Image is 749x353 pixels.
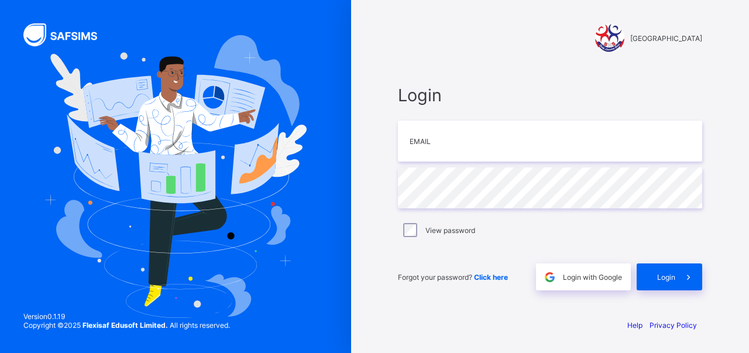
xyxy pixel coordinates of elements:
span: Version 0.1.19 [23,312,230,321]
a: Privacy Policy [650,321,697,330]
a: Help [627,321,643,330]
span: Copyright © 2025 All rights reserved. [23,321,230,330]
span: Login [657,273,675,282]
span: Login [398,85,702,105]
label: View password [425,226,475,235]
img: google.396cfc9801f0270233282035f929180a.svg [543,270,556,284]
img: SAFSIMS Logo [23,23,111,46]
span: [GEOGRAPHIC_DATA] [630,34,702,43]
span: Login with Google [563,273,622,282]
strong: Flexisaf Edusoft Limited. [83,321,168,330]
a: Click here [474,273,508,282]
span: Forgot your password? [398,273,508,282]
